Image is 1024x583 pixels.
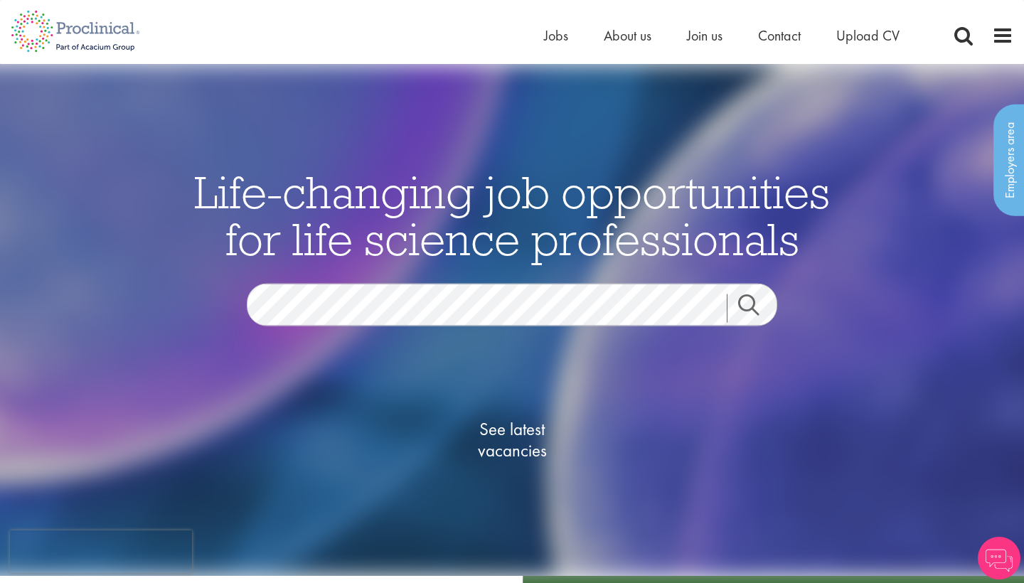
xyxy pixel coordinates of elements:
a: About us [604,26,651,45]
a: Contact [758,26,801,45]
a: Join us [687,26,722,45]
a: Upload CV [836,26,900,45]
img: Chatbot [978,537,1020,579]
a: Jobs [544,26,568,45]
iframe: reCAPTCHA [10,530,192,573]
a: See latestvacancies [441,362,583,518]
span: See latest vacancies [441,419,583,461]
a: Job search submit button [727,294,788,323]
span: Life-changing job opportunities for life science professionals [194,164,830,267]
